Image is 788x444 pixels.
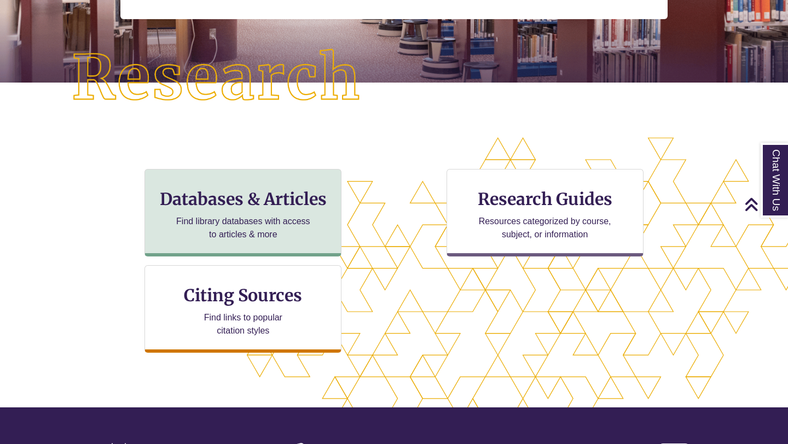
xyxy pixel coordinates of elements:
[190,311,297,337] p: Find links to popular citation styles
[172,215,315,241] p: Find library databases with access to articles & more
[144,169,341,256] a: Databases & Articles Find library databases with access to articles & more
[39,17,394,140] img: Research
[447,169,644,256] a: Research Guides Resources categorized by course, subject, or information
[154,189,332,209] h3: Databases & Articles
[144,265,341,353] a: Citing Sources Find links to popular citation styles
[744,197,785,212] a: Back to Top
[473,215,616,241] p: Resources categorized by course, subject, or information
[456,189,634,209] h3: Research Guides
[177,285,310,306] h3: Citing Sources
